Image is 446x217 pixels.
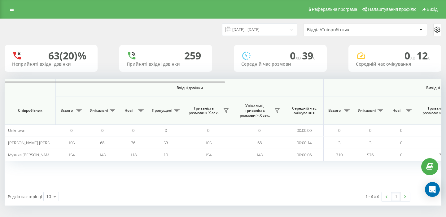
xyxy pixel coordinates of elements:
span: 0 [207,128,209,133]
span: Унікальні [90,108,108,113]
span: 0 [101,128,103,133]
div: 1 - 3 з 3 [365,193,379,199]
span: 3 [338,140,340,145]
span: 154 [68,152,75,158]
td: 00:00:06 [285,149,324,161]
span: 118 [130,152,137,158]
span: 143 [99,152,106,158]
span: Налаштування профілю [368,7,416,12]
span: Вихід [427,7,438,12]
span: 143 [256,152,263,158]
span: Реферальна програма [312,7,357,12]
span: 0 [70,128,72,133]
span: 0 [404,49,417,62]
span: 105 [68,140,75,145]
div: Open Intercom Messenger [425,182,440,197]
span: Унікальні, тривалість розмови > Х сек. [237,103,273,118]
span: Unknown [8,128,25,133]
span: 53 [164,140,168,145]
span: 0 [258,128,260,133]
span: хв [410,54,417,61]
span: 0 [441,128,443,133]
span: [PERSON_NAME] [PERSON_NAME] [8,140,69,145]
span: 0 [338,128,340,133]
span: 0 [165,128,167,133]
span: 710 [336,152,343,158]
span: Унікальні [358,108,376,113]
span: Нові [389,108,404,113]
a: 1 [391,192,400,201]
span: Тривалість розмови > Х сек. [186,106,221,115]
span: 0 [400,128,402,133]
span: Нові [121,108,136,113]
span: 0 [132,128,134,133]
span: 68 [257,140,262,145]
span: 0 [400,140,402,145]
div: Прийняті вхідні дзвінки [127,62,205,67]
span: 0 [290,49,302,62]
div: Відділ/Співробітник [307,27,381,33]
span: c [313,54,316,61]
span: 154 [205,152,212,158]
div: 259 [184,50,201,62]
span: Всього [327,108,342,113]
span: Всього [59,108,74,113]
div: Середній час розмови [241,62,319,67]
td: 00:00:14 [285,137,324,149]
span: Співробітник [10,108,50,113]
span: 105 [205,140,212,145]
span: c [428,54,430,61]
span: хв [295,54,302,61]
span: 3 [369,140,371,145]
div: 63 (20)% [48,50,86,62]
span: 76 [131,140,135,145]
div: 10 [46,193,51,200]
span: Рядків на сторінці [8,194,42,199]
span: 10 [164,152,168,158]
td: 00:00:00 [285,124,324,137]
span: 12 [417,49,430,62]
span: 0 [400,152,402,158]
span: 0 [369,128,371,133]
span: 3 [441,140,443,145]
span: 710 [439,152,445,158]
span: Вхідні дзвінки [72,85,307,90]
span: 576 [367,152,374,158]
span: Музика [PERSON_NAME] [8,152,53,158]
span: 39 [302,49,316,62]
span: Пропущені [152,108,172,113]
span: 68 [100,140,104,145]
div: Неприйняті вхідні дзвінки [12,62,90,67]
span: Середній час очікування [290,106,319,115]
div: Середній час очікування [356,62,434,67]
